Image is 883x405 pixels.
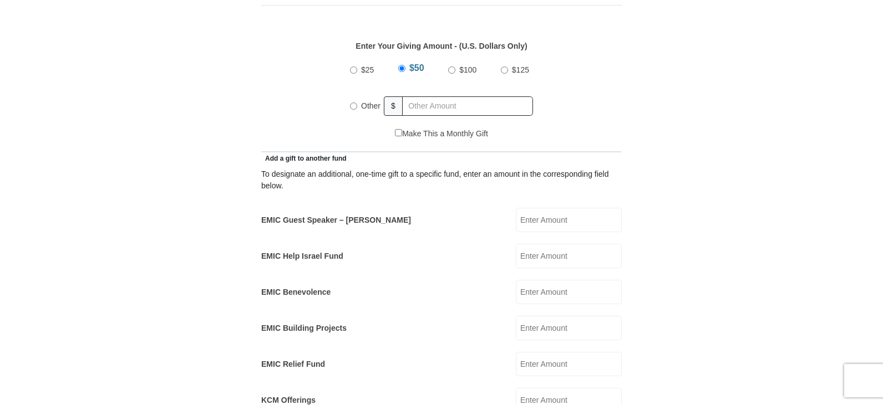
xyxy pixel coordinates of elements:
[261,168,622,192] div: To designate an additional, one-time gift to a specific fund, enter an amount in the correspondin...
[261,322,347,334] label: EMIC Building Projects
[384,96,403,116] span: $
[516,208,622,232] input: Enter Amount
[261,250,343,262] label: EMIC Help Israel Fund
[361,101,380,110] span: Other
[261,155,347,162] span: Add a gift to another fund
[395,129,402,136] input: Make This a Monthly Gift
[402,96,533,116] input: Other Amount
[409,63,424,73] span: $50
[261,286,331,298] label: EMIC Benevolence
[516,280,622,304] input: Enter Amount
[512,65,529,74] span: $125
[516,244,622,268] input: Enter Amount
[261,358,325,370] label: EMIC Relief Fund
[459,65,476,74] span: $100
[516,316,622,340] input: Enter Amount
[361,65,374,74] span: $25
[516,352,622,376] input: Enter Amount
[395,128,488,140] label: Make This a Monthly Gift
[261,214,411,226] label: EMIC Guest Speaker – [PERSON_NAME]
[356,42,527,50] strong: Enter Your Giving Amount - (U.S. Dollars Only)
